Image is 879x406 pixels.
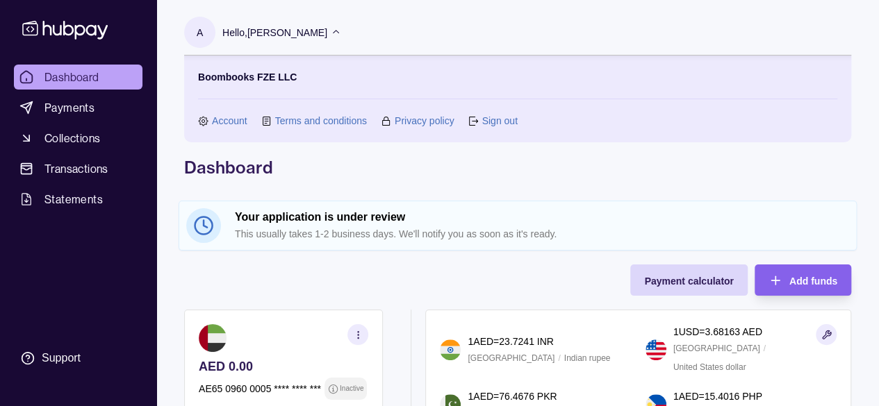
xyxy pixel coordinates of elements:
[235,226,849,242] p: This usually takes 1-2 business days. We'll notify you as soon as it's ready.
[468,350,554,366] p: [GEOGRAPHIC_DATA]
[198,69,297,85] p: Boombooks FZE LLC
[468,334,553,349] p: 1 AED = 23.7241 INR
[673,360,746,375] p: United States dollar
[340,381,363,396] p: Inactive
[755,264,851,296] button: Add funds
[44,69,99,85] span: Dashboard
[558,350,560,366] p: /
[673,324,762,339] p: 1 USD = 3.68163 AED
[14,95,142,120] a: Payments
[673,341,760,356] p: [GEOGRAPHIC_DATA]
[14,156,142,181] a: Transactions
[42,350,81,366] div: Support
[44,191,103,208] span: Statements
[184,156,851,178] h1: Dashboard
[14,344,142,373] a: Support
[395,113,454,128] a: Privacy policy
[789,276,837,287] span: Add funds
[197,25,203,40] p: A
[222,25,327,40] p: Hello, [PERSON_NAME]
[644,276,733,287] span: Payment calculator
[212,113,247,128] a: Account
[646,339,666,360] img: us
[44,99,95,116] span: Payments
[235,210,849,225] h2: Your application is under review
[199,359,368,374] p: AED 0.00
[199,324,227,352] img: ae
[564,350,611,366] p: Indian rupee
[14,65,142,90] a: Dashboard
[440,339,461,360] img: in
[468,389,557,404] p: 1 AED = 76.4676 PKR
[630,264,747,296] button: Payment calculator
[275,113,367,128] a: Terms and conditions
[14,126,142,151] a: Collections
[14,187,142,212] a: Statements
[673,389,762,404] p: 1 AED = 15.4016 PHP
[764,341,766,356] p: /
[482,113,517,128] a: Sign out
[44,160,108,177] span: Transactions
[44,130,100,146] span: Collections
